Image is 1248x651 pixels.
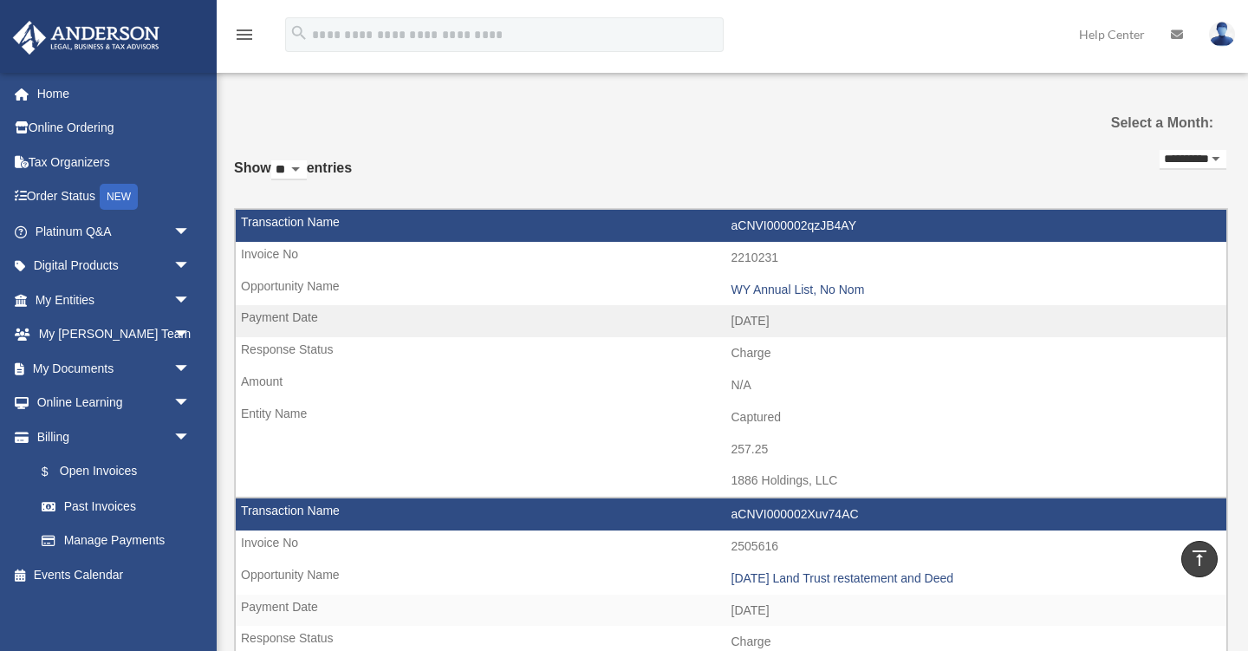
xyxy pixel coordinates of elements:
[236,242,1226,275] td: 2210231
[1209,22,1235,47] img: User Pic
[1181,541,1218,577] a: vertical_align_top
[173,214,208,250] span: arrow_drop_down
[1189,548,1210,569] i: vertical_align_top
[236,498,1226,531] td: aCNVI000002Xuv74AC
[24,524,217,558] a: Manage Payments
[12,249,217,283] a: Digital Productsarrow_drop_down
[51,461,60,483] span: $
[236,401,1226,434] td: Captured
[12,283,217,317] a: My Entitiesarrow_drop_down
[236,595,1226,628] td: [DATE]
[236,305,1226,338] td: [DATE]
[12,214,217,249] a: Platinum Q&Aarrow_drop_down
[12,145,217,179] a: Tax Organizers
[236,210,1226,243] td: aCNVI000002qzJB4AY
[173,351,208,387] span: arrow_drop_down
[12,420,217,454] a: Billingarrow_drop_down
[234,30,255,45] a: menu
[12,76,217,111] a: Home
[12,179,217,215] a: Order StatusNEW
[12,317,217,352] a: My [PERSON_NAME] Teamarrow_drop_down
[234,24,255,45] i: menu
[8,21,165,55] img: Anderson Advisors Platinum Portal
[289,23,309,42] i: search
[12,351,217,386] a: My Documentsarrow_drop_down
[173,317,208,353] span: arrow_drop_down
[24,454,217,490] a: $Open Invoices
[731,283,1219,297] div: WY Annual List, No Nom
[236,531,1226,563] td: 2505616
[236,369,1226,402] td: N/A
[173,420,208,455] span: arrow_drop_down
[24,489,208,524] a: Past Invoices
[234,156,352,198] label: Show entries
[12,386,217,420] a: Online Learningarrow_drop_down
[236,465,1226,498] td: 1886 Holdings, LLC
[1074,111,1213,135] label: Select a Month:
[173,386,208,421] span: arrow_drop_down
[236,433,1226,466] td: 257.25
[271,160,307,180] select: Showentries
[731,571,1219,586] div: [DATE] Land Trust restatement and Deed
[173,249,208,284] span: arrow_drop_down
[100,184,138,210] div: NEW
[173,283,208,318] span: arrow_drop_down
[12,557,217,592] a: Events Calendar
[236,337,1226,370] td: Charge
[12,111,217,146] a: Online Ordering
